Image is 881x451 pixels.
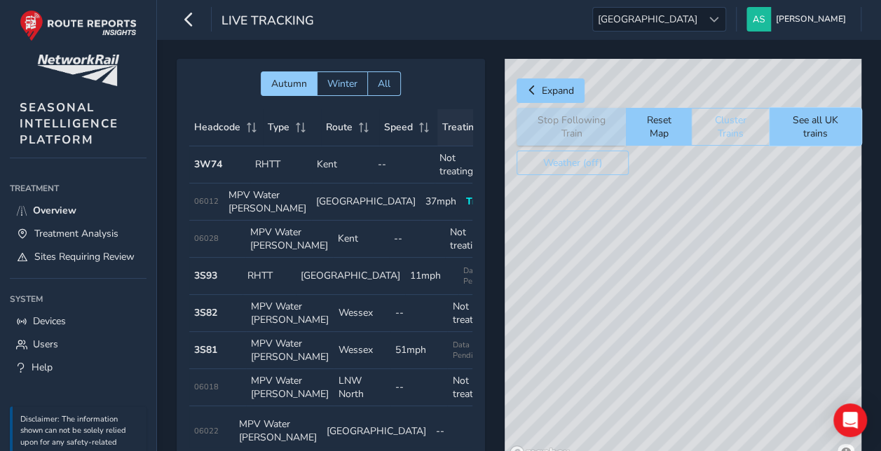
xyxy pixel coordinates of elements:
[517,151,629,175] button: Weather (off)
[445,221,501,258] td: Not treating
[333,221,389,258] td: Kent
[378,77,390,90] span: All
[221,12,314,32] span: Live Tracking
[421,183,461,221] td: 37mph
[250,146,312,183] td: RHTT
[32,361,53,374] span: Help
[334,369,390,406] td: LNW North
[37,55,119,86] img: customer logo
[405,258,458,295] td: 11mph
[194,306,217,319] strong: 3S82
[746,7,851,32] button: [PERSON_NAME]
[33,204,76,217] span: Overview
[463,265,507,286] span: Data Pending
[246,369,334,406] td: MPV Water [PERSON_NAME]
[20,10,137,41] img: rr logo
[517,78,585,103] button: Expand
[390,332,447,369] td: 51mph
[390,369,447,406] td: --
[268,120,289,134] span: Type
[33,314,66,328] span: Devices
[367,71,401,96] button: All
[326,120,353,134] span: Route
[10,333,146,356] a: Users
[245,221,333,258] td: MPV Water [PERSON_NAME]
[691,108,770,146] button: Cluster Trains
[194,158,222,171] strong: 3W74
[770,108,861,146] button: See all UK trains
[327,77,357,90] span: Winter
[10,222,146,245] a: Treatment Analysis
[246,295,334,332] td: MPV Water [PERSON_NAME]
[593,8,702,31] span: [GEOGRAPHIC_DATA]
[10,199,146,222] a: Overview
[447,369,504,406] td: Not treating
[833,403,867,437] div: Open Intercom Messenger
[33,338,58,351] span: Users
[224,183,311,221] td: MPV Water [PERSON_NAME]
[390,295,447,332] td: --
[194,426,219,436] span: 06022
[194,269,217,282] strong: 3S93
[334,295,390,332] td: Wessex
[373,146,435,183] td: --
[542,84,574,97] span: Expand
[10,178,146,199] div: Treatment
[626,108,691,146] button: Reset Map
[312,146,374,183] td: Kent
[10,356,146,379] a: Help
[776,7,846,32] span: [PERSON_NAME]
[317,71,367,96] button: Winter
[389,221,445,258] td: --
[246,332,334,369] td: MPV Water [PERSON_NAME]
[194,343,217,356] strong: 3S81
[194,196,219,207] span: 06012
[466,195,504,208] span: Treating
[10,289,146,310] div: System
[194,120,240,134] span: Headcode
[746,7,771,32] img: diamond-layout
[442,120,479,134] span: Treating
[452,340,499,361] span: Data Pending
[10,245,146,268] a: Sites Requiring Review
[384,120,413,134] span: Speed
[447,295,504,332] td: Not treating
[435,146,496,183] td: Not treating
[311,183,421,221] td: [GEOGRAPHIC_DATA]
[34,227,118,240] span: Treatment Analysis
[334,332,390,369] td: Wessex
[34,250,135,263] span: Sites Requiring Review
[20,99,118,148] span: SEASONAL INTELLIGENCE PLATFORM
[10,310,146,333] a: Devices
[243,258,296,295] td: RHTT
[261,71,317,96] button: Autumn
[271,77,307,90] span: Autumn
[194,233,219,244] span: 06028
[296,258,405,295] td: [GEOGRAPHIC_DATA]
[194,382,219,392] span: 06018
